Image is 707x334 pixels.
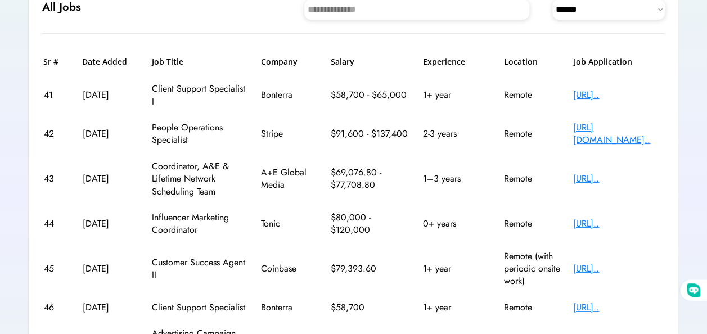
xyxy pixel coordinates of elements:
h6: Job Title [152,56,183,67]
div: 46 [44,301,69,314]
div: People Operations Specialist [152,121,247,147]
div: 41 [44,89,69,101]
div: Bonterra [261,89,317,101]
div: 43 [44,173,69,185]
h6: Location [504,56,560,67]
div: Remote [503,173,560,185]
div: 45 [44,263,69,275]
h6: Sr # [43,56,69,67]
h6: Experience [423,56,490,67]
div: $91,600 - $137,400 [331,128,409,140]
div: Remote [503,218,560,230]
h6: Job Application [574,56,664,67]
div: 1+ year [423,263,490,275]
div: Customer Success Agent II [152,256,247,282]
div: $58,700 [331,301,409,314]
div: [URL].. [573,89,663,101]
div: [URL].. [573,218,663,230]
div: 0+ years [423,218,490,230]
div: Client Support Specialist I [152,83,247,108]
div: [URL].. [573,301,663,314]
div: 1+ year [423,301,490,314]
div: Client Support Specialist [152,301,247,314]
div: Coinbase [261,263,317,275]
div: 1–3 years [423,173,490,185]
div: Stripe [261,128,317,140]
div: Remote [503,301,560,314]
div: 44 [44,218,69,230]
div: $58,700 - $65,000 [331,89,409,101]
h6: Company [261,56,317,67]
div: $69,076.80 - $77,708.80 [331,166,409,192]
div: A+E Global Media [261,166,317,192]
div: [DATE] [83,263,139,275]
h6: Salary [331,56,409,67]
div: [URL][DOMAIN_NAME].. [573,121,663,147]
div: Remote [503,128,560,140]
h6: Date Added [82,56,138,67]
div: Influencer Marketing Coordinator [152,211,247,237]
div: Remote [503,89,560,101]
div: Remote (with periodic onsite work) [503,250,560,288]
div: [DATE] [83,89,139,101]
div: [DATE] [83,173,139,185]
div: [DATE] [83,218,139,230]
div: [DATE] [83,301,139,314]
div: 1+ year [423,89,490,101]
div: Bonterra [261,301,317,314]
div: [URL].. [573,263,663,275]
div: 42 [44,128,69,140]
div: $80,000 - $120,000 [331,211,409,237]
div: [URL].. [573,173,663,185]
div: 2-3 years [423,128,490,140]
div: [DATE] [83,128,139,140]
div: $79,393.60 [331,263,409,275]
div: Tonic [261,218,317,230]
div: Coordinator, A&E & Lifetime Network Scheduling Team [152,160,247,198]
